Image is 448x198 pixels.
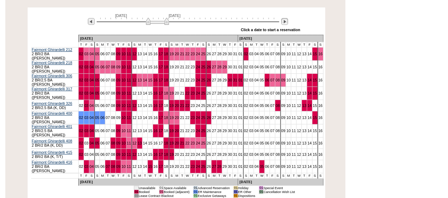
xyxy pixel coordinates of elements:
a: 04 [254,52,259,56]
a: 02 [79,129,83,133]
a: 22 [185,65,189,69]
a: 05 [260,103,264,108]
a: 05 [260,65,264,69]
a: 08 [276,65,280,69]
a: 24 [196,78,200,82]
a: 12 [297,91,301,95]
a: 11 [291,78,296,82]
a: 06 [265,78,269,82]
a: 05 [95,52,100,56]
a: 25 [201,103,205,108]
a: 07 [270,115,274,120]
a: 22 [185,78,189,82]
a: 06 [265,65,269,69]
a: 23 [191,115,195,120]
a: 23 [191,65,195,69]
a: 08 [111,103,115,108]
a: 30 [228,91,232,95]
a: 05 [95,65,100,69]
a: 14 [307,115,312,120]
a: 06 [265,91,269,95]
a: 09 [281,91,285,95]
a: 07 [270,91,274,95]
a: 07 [270,78,274,82]
a: 22 [185,103,189,108]
a: 06 [100,52,104,56]
a: 08 [276,52,280,56]
a: 12 [132,52,137,56]
a: 15 [148,78,152,82]
a: 31 [233,91,237,95]
a: 12 [297,115,301,120]
a: 20 [175,103,179,108]
a: 05 [260,78,264,82]
a: 04 [90,65,94,69]
a: 01 [238,52,243,56]
a: 23 [191,91,195,95]
a: 27 [212,103,216,108]
a: 02 [244,91,248,95]
a: 16 [153,129,158,133]
a: 28 [217,65,221,69]
a: 02 [79,103,83,108]
a: 09 [281,103,285,108]
a: 15 [148,129,152,133]
a: 09 [116,115,120,120]
a: Fairmont Ghirardelli 218 [32,61,72,65]
a: 27 [212,91,216,95]
a: 28 [217,52,221,56]
a: 13 [302,52,306,56]
a: 10 [121,52,126,56]
a: 05 [260,91,264,95]
a: 30 [228,115,232,120]
a: 16 [153,65,158,69]
a: 14 [143,52,147,56]
a: 13 [137,129,142,133]
a: 15 [148,91,152,95]
a: 06 [100,91,104,95]
a: 11 [291,52,296,56]
a: 05 [95,103,100,108]
a: 12 [132,103,137,108]
a: 14 [307,78,312,82]
a: 15 [148,103,152,108]
a: 04 [90,129,94,133]
a: 13 [302,115,306,120]
a: 12 [132,78,137,82]
a: 16 [153,52,158,56]
a: 19 [170,78,174,82]
a: 11 [127,129,131,133]
a: 21 [180,52,184,56]
a: 30 [228,65,232,69]
a: 09 [116,78,120,82]
a: 14 [143,115,147,120]
a: 02 [79,65,83,69]
a: 17 [159,103,163,108]
a: 10 [121,65,126,69]
a: 11 [291,103,296,108]
a: 28 [217,91,221,95]
a: 11 [291,115,296,120]
a: 31 [233,115,237,120]
a: 02 [244,103,248,108]
a: 31 [233,78,237,82]
a: 16 [153,78,158,82]
a: 27 [212,115,216,120]
a: 19 [170,65,174,69]
a: 29 [222,78,227,82]
a: 05 [260,115,264,120]
a: 19 [170,115,174,120]
a: 09 [281,52,285,56]
a: 09 [116,52,120,56]
a: 15 [148,65,152,69]
a: 08 [111,78,115,82]
a: 30 [228,78,232,82]
a: 10 [286,65,290,69]
a: 18 [164,65,168,69]
a: 02 [244,52,248,56]
a: 08 [276,115,280,120]
a: 21 [180,115,184,120]
a: 07 [106,115,110,120]
a: 08 [276,91,280,95]
a: 10 [286,91,290,95]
